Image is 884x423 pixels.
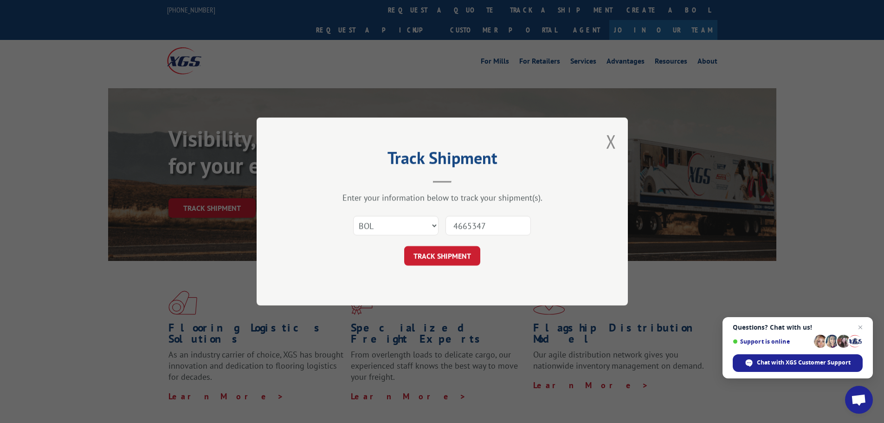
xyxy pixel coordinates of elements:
div: Open chat [845,386,873,414]
div: Chat with XGS Customer Support [733,354,863,372]
button: TRACK SHIPMENT [404,246,480,266]
span: Close chat [855,322,866,333]
span: Chat with XGS Customer Support [757,358,851,367]
h2: Track Shipment [303,151,581,169]
span: Support is online [733,338,811,345]
button: Close modal [606,129,616,154]
div: Enter your information below to track your shipment(s). [303,192,581,203]
input: Number(s) [445,216,531,235]
span: Questions? Chat with us! [733,324,863,331]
